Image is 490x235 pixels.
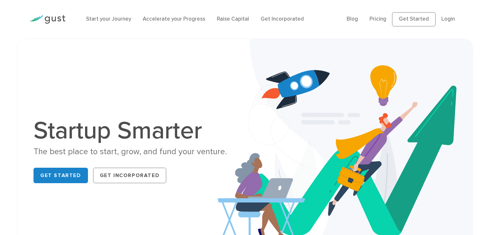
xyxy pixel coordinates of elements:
a: Get Incorporated [261,16,304,22]
a: Blog [347,16,358,22]
a: Login [441,16,455,22]
a: Get Started [392,12,436,26]
a: Start your Journey [86,16,131,22]
img: Gust Logo [29,15,65,24]
a: Accelerate your Progress [143,16,205,22]
a: Pricing [370,16,386,22]
a: Get Incorporated [93,168,167,183]
div: The best place to start, grow, and fund your venture. [34,146,240,157]
a: Raise Capital [217,16,249,22]
a: Get Started [34,168,88,183]
h1: Startup Smarter [34,118,240,143]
